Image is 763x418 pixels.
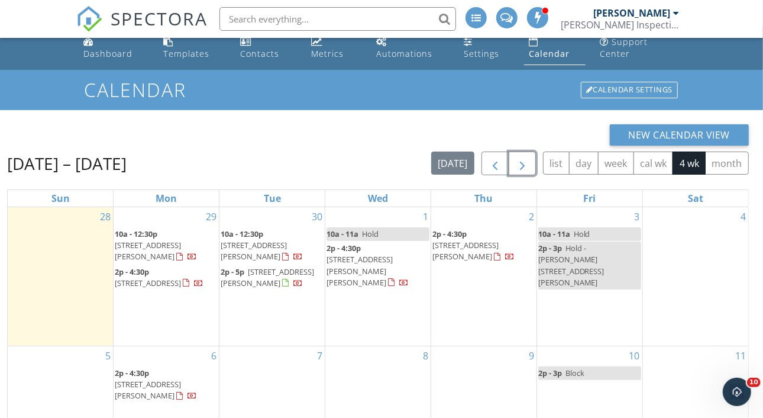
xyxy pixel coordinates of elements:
[49,190,72,207] a: Sunday
[311,48,344,59] div: Metrics
[432,227,535,265] a: 2p - 4:30p [STREET_ADDRESS][PERSON_NAME]
[598,152,634,175] button: week
[673,152,706,175] button: 4 wk
[543,152,570,175] button: list
[115,278,181,288] span: [STREET_ADDRESS]
[581,82,678,98] div: Calendar Settings
[580,81,679,99] a: Calendar Settings
[738,207,748,226] a: Go to October 4, 2025
[84,79,679,100] h1: Calendar
[464,48,499,59] div: Settings
[111,6,208,31] span: SPECTORA
[163,48,209,59] div: Templates
[103,346,113,365] a: Go to October 5, 2025
[565,368,584,378] span: Block
[642,207,748,346] td: Go to October 4, 2025
[221,229,303,262] a: 10a - 12:30p [STREET_ADDRESS][PERSON_NAME]
[376,48,432,59] div: Automations
[76,6,102,32] img: The Best Home Inspection Software - Spectora
[600,36,648,59] div: Support Center
[538,243,562,253] span: 2p - 3p
[221,229,263,239] span: 10a - 12:30p
[8,207,114,346] td: Go to September 28, 2025
[538,368,562,378] span: 2p - 3p
[83,48,132,59] div: Dashboard
[481,152,509,176] button: Previous
[115,368,197,401] a: 2p - 4:30p [STREET_ADDRESS][PERSON_NAME]
[526,346,536,365] a: Go to October 9, 2025
[221,266,244,277] span: 2p - 5p
[593,7,670,19] div: [PERSON_NAME]
[561,19,679,31] div: McNamara Inspections
[581,190,598,207] a: Friday
[325,207,431,346] td: Go to October 1, 2025
[76,16,208,41] a: SPECTORA
[633,152,674,175] button: cal wk
[326,243,409,288] a: 2p - 4:30p [STREET_ADDRESS][PERSON_NAME][PERSON_NAME]
[309,207,325,226] a: Go to September 30, 2025
[219,207,325,346] td: Go to September 30, 2025
[459,31,515,65] a: Settings
[159,31,226,65] a: Templates
[98,207,113,226] a: Go to September 28, 2025
[536,207,642,346] td: Go to October 3, 2025
[686,190,706,207] a: Saturday
[431,207,536,346] td: Go to October 2, 2025
[209,346,219,365] a: Go to October 6, 2025
[371,31,450,65] a: Automations (Advanced)
[524,31,586,65] a: Calendar
[115,368,149,378] span: 2p - 4:30p
[79,31,149,65] a: Dashboard
[723,378,751,406] iframe: Intercom live chat
[315,346,325,365] a: Go to October 7, 2025
[221,227,324,265] a: 10a - 12:30p [STREET_ADDRESS][PERSON_NAME]
[538,229,570,239] span: 10a - 11a
[153,190,179,207] a: Monday
[747,378,761,387] span: 10
[431,152,474,175] button: [DATE]
[219,7,456,31] input: Search everything...
[432,229,467,239] span: 2p - 4:30p
[610,124,749,146] button: New Calendar View
[421,346,431,365] a: Go to October 8, 2025
[115,229,157,239] span: 10a - 12:30p
[574,229,590,239] span: Hold
[221,240,287,262] span: [STREET_ADDRESS][PERSON_NAME]
[366,190,390,207] a: Wednesday
[235,31,297,65] a: Contacts
[326,243,361,253] span: 2p - 4:30p
[705,152,749,175] button: month
[115,379,181,401] span: [STREET_ADDRESS][PERSON_NAME]
[529,48,570,59] div: Calendar
[221,266,314,288] a: 2p - 5p [STREET_ADDRESS][PERSON_NAME]
[509,152,536,176] button: Next
[362,229,379,239] span: Hold
[595,31,684,65] a: Support Center
[538,243,604,288] span: Hold - [PERSON_NAME] [STREET_ADDRESS][PERSON_NAME]
[432,229,515,262] a: 2p - 4:30p [STREET_ADDRESS][PERSON_NAME]
[306,31,361,65] a: Metrics
[221,265,324,291] a: 2p - 5p [STREET_ADDRESS][PERSON_NAME]
[115,266,149,277] span: 2p - 4:30p
[569,152,599,175] button: day
[115,229,197,262] a: 10a - 12:30p [STREET_ADDRESS][PERSON_NAME]
[261,190,283,207] a: Tuesday
[7,152,127,175] h2: [DATE] – [DATE]
[221,266,314,288] span: [STREET_ADDRESS][PERSON_NAME]
[627,346,642,365] a: Go to October 10, 2025
[472,190,495,207] a: Thursday
[115,265,218,291] a: 2p - 4:30p [STREET_ADDRESS]
[115,366,218,404] a: 2p - 4:30p [STREET_ADDRESS][PERSON_NAME]
[326,254,393,287] span: [STREET_ADDRESS][PERSON_NAME][PERSON_NAME]
[326,242,429,290] a: 2p - 4:30p [STREET_ADDRESS][PERSON_NAME][PERSON_NAME]
[733,346,748,365] a: Go to October 11, 2025
[632,207,642,226] a: Go to October 3, 2025
[114,207,219,346] td: Go to September 29, 2025
[326,229,358,239] span: 10a - 11a
[115,227,218,265] a: 10a - 12:30p [STREET_ADDRESS][PERSON_NAME]
[240,48,279,59] div: Contacts
[115,266,203,288] a: 2p - 4:30p [STREET_ADDRESS]
[432,240,499,262] span: [STREET_ADDRESS][PERSON_NAME]
[526,207,536,226] a: Go to October 2, 2025
[421,207,431,226] a: Go to October 1, 2025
